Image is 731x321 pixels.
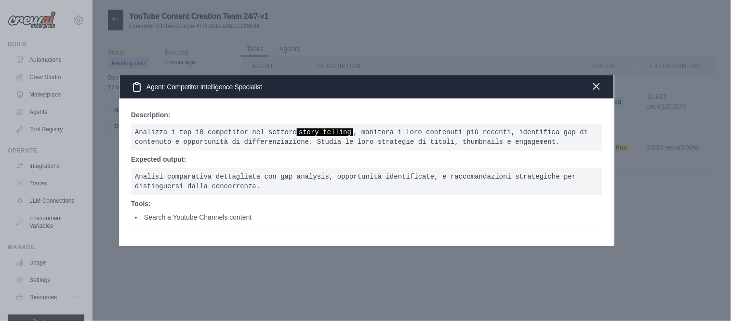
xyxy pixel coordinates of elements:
[297,128,353,136] span: story telling
[131,155,186,163] strong: Expected output:
[131,124,602,151] pre: Analizza i top 10 competitor nel settore , monitora i loro contenuti più recenti, identifica gap ...
[131,81,262,93] h3: Agent: Competitor Intelligence Specialist
[131,168,602,195] pre: Analisi comparativa dettagliata con gap analysis, opportunità identificate, e raccomandazioni str...
[131,111,171,119] strong: Description:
